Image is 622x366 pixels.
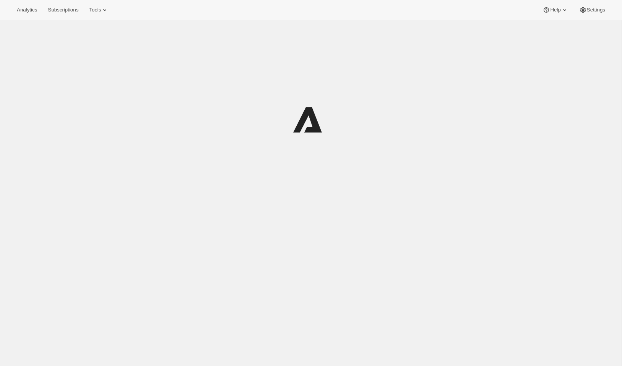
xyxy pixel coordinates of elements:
span: Subscriptions [48,7,78,13]
span: Analytics [17,7,37,13]
button: Analytics [12,5,42,15]
button: Settings [575,5,610,15]
span: Help [550,7,560,13]
button: Help [538,5,573,15]
span: Tools [89,7,101,13]
button: Tools [84,5,113,15]
span: Settings [587,7,605,13]
button: Subscriptions [43,5,83,15]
